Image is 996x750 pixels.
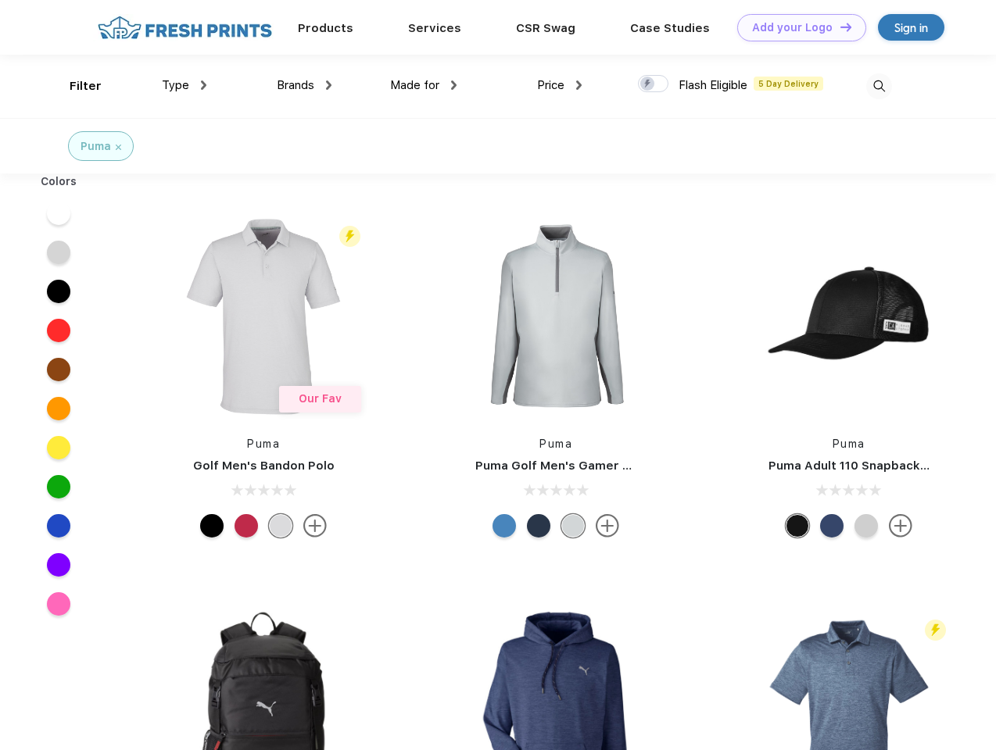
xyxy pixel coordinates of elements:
[70,77,102,95] div: Filter
[925,620,946,641] img: flash_active_toggle.svg
[298,21,353,35] a: Products
[527,514,550,537] div: Navy Blazer
[537,78,564,92] span: Price
[159,212,367,420] img: func=resize&h=266
[116,145,121,150] img: filter_cancel.svg
[878,14,944,41] a: Sign in
[745,212,953,420] img: func=resize&h=266
[390,78,439,92] span: Made for
[576,80,582,90] img: dropdown.png
[493,514,516,537] div: Bright Cobalt
[752,21,833,34] div: Add your Logo
[840,23,851,31] img: DT
[894,19,928,37] div: Sign in
[29,173,89,190] div: Colors
[247,437,280,450] a: Puma
[93,14,277,41] img: fo%20logo%202.webp
[277,78,314,92] span: Brands
[200,514,224,537] div: Puma Black
[475,459,722,473] a: Puma Golf Men's Gamer Golf Quarter-Zip
[679,78,747,92] span: Flash Eligible
[866,73,892,99] img: desktop_search.svg
[201,80,206,90] img: dropdown.png
[269,514,292,537] div: High Rise
[820,514,844,537] div: Peacoat with Qut Shd
[235,514,258,537] div: Ski Patrol
[596,514,619,537] img: more.svg
[326,80,331,90] img: dropdown.png
[162,78,189,92] span: Type
[561,514,585,537] div: High Rise
[833,437,865,450] a: Puma
[303,514,327,537] img: more.svg
[889,514,912,537] img: more.svg
[339,226,360,247] img: flash_active_toggle.svg
[451,80,457,90] img: dropdown.png
[193,459,335,473] a: Golf Men's Bandon Polo
[539,437,572,450] a: Puma
[452,212,660,420] img: func=resize&h=266
[81,138,111,155] div: Puma
[408,21,461,35] a: Services
[516,21,575,35] a: CSR Swag
[854,514,878,537] div: Quarry Brt Whit
[786,514,809,537] div: Pma Blk with Pma Blk
[299,392,342,405] span: Our Fav
[754,77,823,91] span: 5 Day Delivery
